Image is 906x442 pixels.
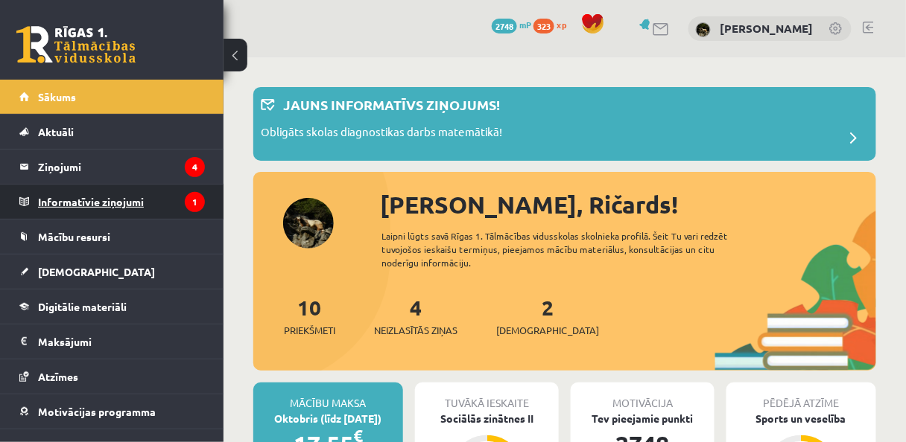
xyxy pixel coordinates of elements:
span: 323 [533,19,554,33]
a: 4Neizlasītās ziņas [374,294,457,338]
div: Tev pieejamie punkti [571,411,715,426]
a: Mācību resursi [19,220,205,254]
legend: Ziņojumi [38,150,205,184]
a: Sākums [19,80,205,114]
a: Motivācijas programma [19,394,205,429]
p: Obligāts skolas diagnostikas darbs matemātikā! [261,124,502,144]
a: 2[DEMOGRAPHIC_DATA] [496,294,599,338]
p: Jauns informatīvs ziņojums! [283,95,500,115]
div: Sociālās zinātnes II [415,411,559,426]
div: Pēdējā atzīme [726,382,876,411]
div: Motivācija [571,382,715,411]
span: 2748 [492,19,517,33]
div: Tuvākā ieskaite [415,382,559,411]
a: Maksājumi [19,324,205,359]
div: Sports un veselība [726,411,876,426]
span: mP [519,19,531,31]
div: Laipni lūgts savā Rīgas 1. Tālmācības vidusskolas skolnieka profilā. Šeit Tu vari redzēt tuvojošo... [381,229,755,269]
span: Priekšmeti [284,323,335,338]
img: Ričards Jansons [696,22,711,37]
div: [PERSON_NAME], Ričards! [380,187,876,222]
div: Mācību maksa [253,382,403,411]
i: 4 [185,157,205,177]
span: xp [557,19,566,31]
a: Aktuāli [19,115,205,149]
a: [PERSON_NAME] [720,21,814,36]
span: Mācību resursi [38,230,110,243]
span: Neizlasītās ziņas [374,323,457,338]
span: [DEMOGRAPHIC_DATA] [38,265,155,278]
span: Atzīmes [38,370,78,383]
div: Oktobris (līdz [DATE]) [253,411,403,426]
legend: Maksājumi [38,324,205,359]
a: Digitālie materiāli [19,289,205,324]
a: Informatīvie ziņojumi1 [19,185,205,219]
span: Sākums [38,90,76,103]
span: [DEMOGRAPHIC_DATA] [496,323,599,338]
a: 2748 mP [492,19,531,31]
a: Atzīmes [19,359,205,394]
legend: Informatīvie ziņojumi [38,185,205,219]
a: Rīgas 1. Tālmācības vidusskola [16,26,136,63]
a: Jauns informatīvs ziņojums! Obligāts skolas diagnostikas darbs matemātikā! [261,95,869,153]
a: [DEMOGRAPHIC_DATA] [19,254,205,289]
span: Aktuāli [38,125,74,138]
span: Motivācijas programma [38,405,156,418]
span: Digitālie materiāli [38,300,127,313]
a: 10Priekšmeti [284,294,335,338]
a: 323 xp [533,19,574,31]
i: 1 [185,192,205,212]
a: Ziņojumi4 [19,150,205,184]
